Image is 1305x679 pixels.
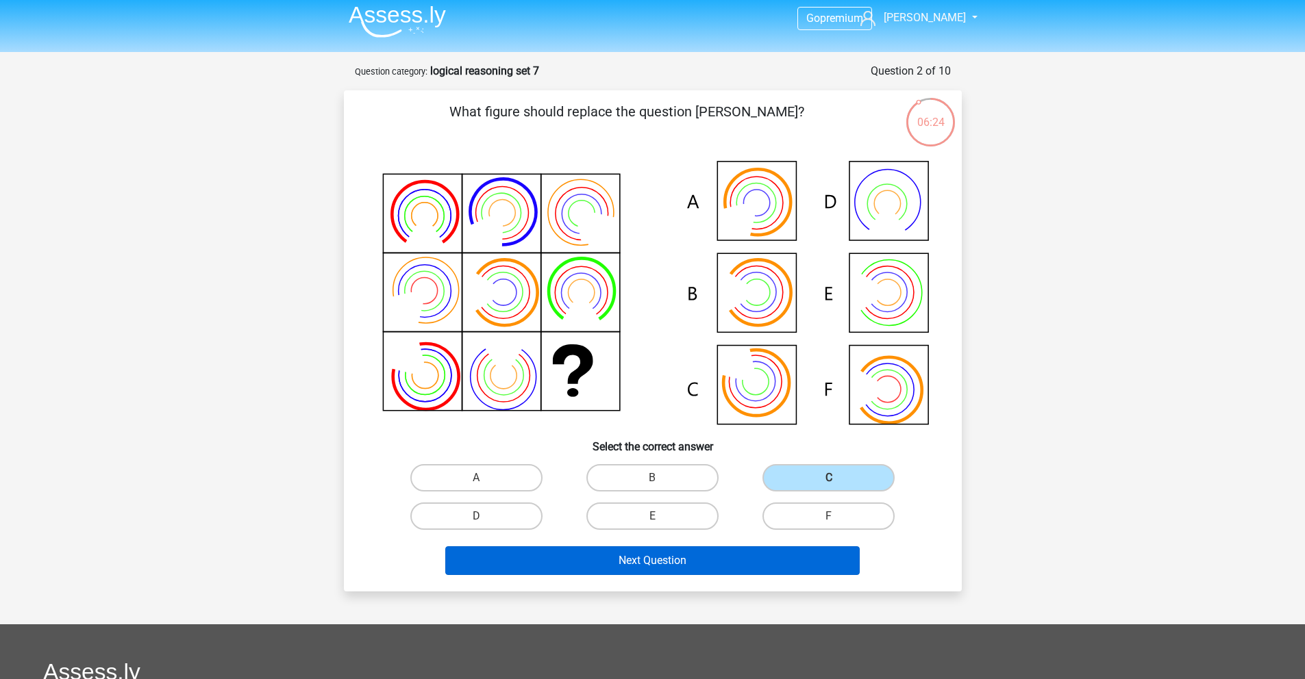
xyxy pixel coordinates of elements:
strong: logical reasoning set 7 [430,64,539,77]
span: [PERSON_NAME] [884,11,966,24]
p: What figure should replace the question [PERSON_NAME]? [366,101,888,142]
small: Question category: [355,66,427,77]
img: Assessly [349,5,446,38]
div: Question 2 of 10 [871,63,951,79]
div: 06:24 [905,97,956,131]
label: E [586,502,719,530]
label: B [586,464,719,491]
span: Go [806,12,820,25]
label: A [410,464,543,491]
a: Gopremium [798,9,871,27]
h6: Select the correct answer [366,429,940,453]
button: Next Question [445,546,860,575]
label: C [762,464,895,491]
label: F [762,502,895,530]
a: [PERSON_NAME] [855,10,967,26]
span: premium [820,12,863,25]
label: D [410,502,543,530]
